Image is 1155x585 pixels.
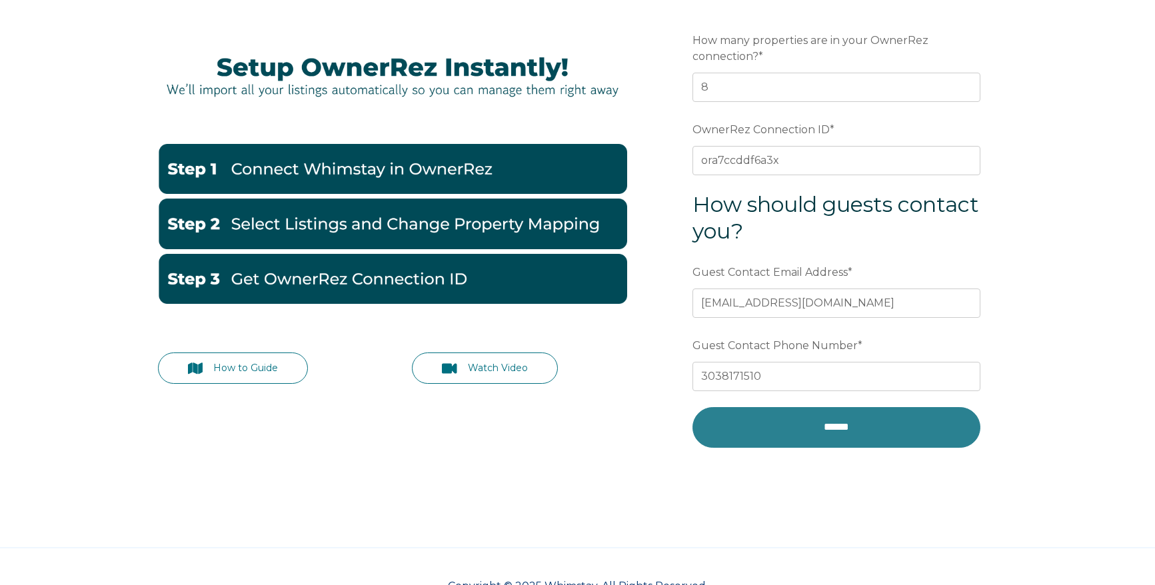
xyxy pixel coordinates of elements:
a: How to Guide [158,352,309,384]
span: How many properties are in your OwnerRez connection? [692,30,928,67]
a: Watch Video [412,352,558,384]
span: OwnerRez Connection ID [692,119,830,140]
span: Guest Contact Email Address [692,262,848,283]
img: Picture27 [158,43,627,107]
img: Go to OwnerRez Account-1 [158,144,627,194]
img: Get OwnerRez Connection ID [158,254,627,304]
span: Guest Contact Phone Number [692,335,858,356]
img: Change Property Mappings [158,199,627,249]
span: How should guests contact you? [692,191,979,244]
